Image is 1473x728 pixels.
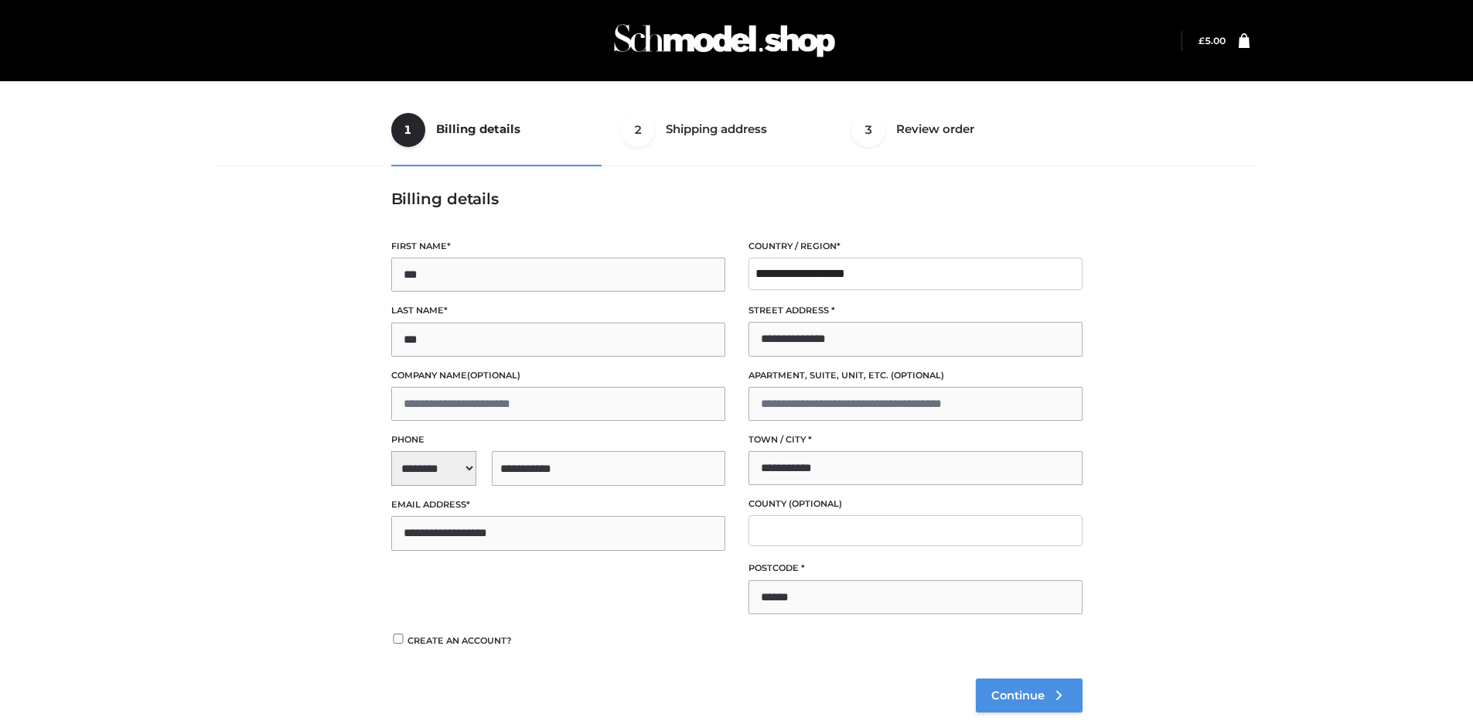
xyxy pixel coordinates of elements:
span: £ [1199,35,1205,46]
span: Continue [991,689,1045,702]
label: Apartment, suite, unit, etc. [748,368,1083,383]
span: (optional) [789,498,842,509]
label: Company name [391,368,725,383]
h3: Billing details [391,190,1083,208]
span: Create an account? [407,635,512,646]
label: Country / Region [748,239,1083,254]
img: Schmodel Admin 964 [609,10,840,71]
label: Phone [391,432,725,447]
label: First name [391,239,725,254]
span: (optional) [891,370,944,381]
label: Town / City [748,432,1083,447]
label: Email address [391,497,725,512]
span: (optional) [467,370,520,381]
label: Last name [391,303,725,318]
bdi: 5.00 [1199,35,1226,46]
a: Continue [976,678,1083,713]
label: Postcode [748,561,1083,576]
input: Create an account? [391,634,405,644]
label: County [748,497,1083,511]
a: £5.00 [1199,35,1226,46]
label: Street address [748,303,1083,318]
